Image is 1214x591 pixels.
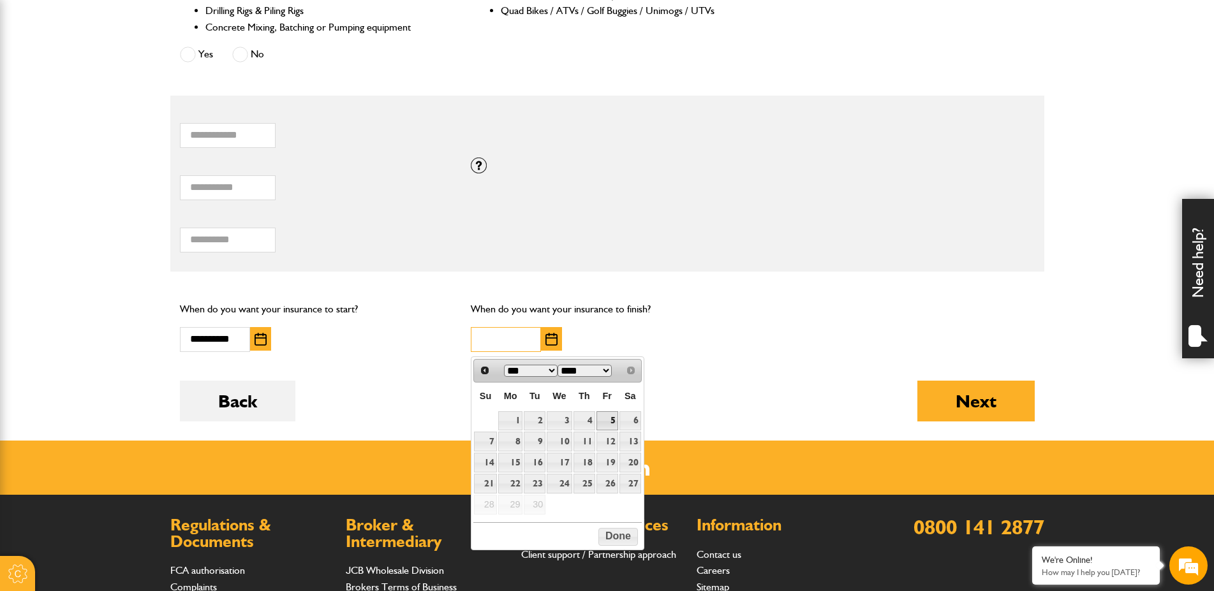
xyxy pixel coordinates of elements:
[524,453,545,472] a: 16
[170,517,333,550] h2: Regulations & Documents
[17,118,233,146] input: Enter your last name
[619,453,641,472] a: 20
[17,193,233,221] input: Enter your phone number
[498,432,523,451] a: 8
[596,432,618,451] a: 12
[547,474,572,493] a: 24
[1042,555,1150,565] div: We're Online!
[22,71,54,89] img: d_20077148190_company_1631870298795_20077148190
[547,411,572,431] a: 3
[498,411,523,431] a: 1
[170,564,245,576] a: FCA authorisation
[474,453,496,472] a: 14
[598,528,637,546] button: Done
[521,548,676,560] a: Client support / Partnership approach
[66,71,214,88] div: Chat with us now
[524,411,545,431] a: 2
[480,365,490,376] span: Prev
[1182,199,1214,358] div: Need help?
[205,3,447,19] li: Drilling Rigs & Piling Rigs
[474,474,496,493] a: 21
[346,564,444,576] a: JCB Wholesale Division
[180,381,295,421] button: Back
[619,474,641,493] a: 27
[579,391,590,401] span: Thursday
[697,548,741,560] a: Contact us
[552,391,566,401] span: Wednesday
[471,301,743,317] p: When do you want your insurance to finish?
[596,474,618,493] a: 26
[524,474,545,493] a: 23
[574,474,595,493] a: 25
[603,391,612,401] span: Friday
[596,411,618,431] a: 5
[619,432,641,451] a: 13
[180,47,213,62] label: Yes
[547,432,572,451] a: 10
[498,474,523,493] a: 22
[697,564,730,576] a: Careers
[574,411,595,431] a: 4
[232,47,264,62] label: No
[574,453,595,472] a: 18
[914,514,1044,539] a: 0800 141 2877
[504,391,517,401] span: Monday
[625,391,636,401] span: Saturday
[205,19,447,36] li: Concrete Mixing, Batching or Pumping equipment
[480,391,491,401] span: Sunday
[596,453,618,472] a: 19
[174,393,232,410] em: Start Chat
[574,432,595,451] a: 11
[917,381,1035,421] button: Next
[474,432,496,451] a: 7
[619,411,641,431] a: 6
[346,517,508,550] h2: Broker & Intermediary
[209,6,240,37] div: Minimize live chat window
[547,453,572,472] a: 17
[475,361,494,379] a: Prev
[524,432,545,451] a: 9
[180,301,452,317] p: When do you want your insurance to start?
[529,391,540,401] span: Tuesday
[17,231,233,382] textarea: Type your message and hit 'Enter'
[697,517,859,534] h2: Information
[545,333,558,346] img: Choose date
[498,453,523,472] a: 15
[17,156,233,184] input: Enter your email address
[1042,567,1150,577] p: How may I help you today?
[255,333,267,346] img: Choose date
[501,3,743,19] li: Quad Bikes / ATVs / Golf Buggies / Unimogs / UTVs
